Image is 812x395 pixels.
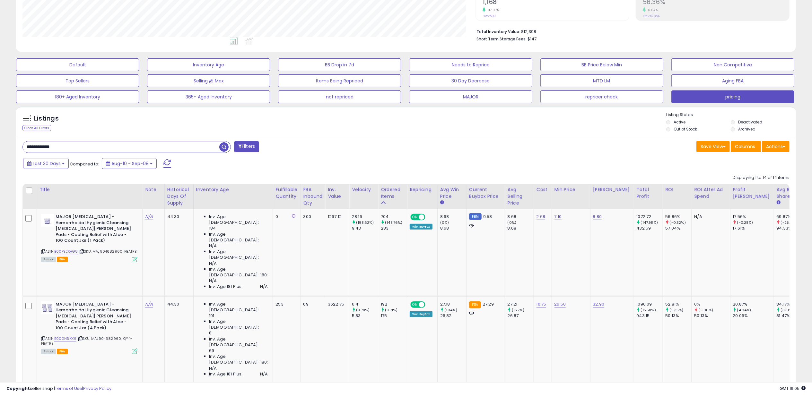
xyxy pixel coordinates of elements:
[209,366,217,371] span: N/A
[781,220,799,225] small: (-25.93%)
[637,313,663,319] div: 943.15
[278,74,401,87] button: Items Being Repriced
[410,311,432,317] div: Win BuyBox
[209,231,268,243] span: Inv. Age [DEMOGRAPHIC_DATA]:
[733,175,790,181] div: Displaying 1 to 14 of 14 items
[537,214,546,220] a: 2.68
[777,225,803,231] div: 94.33%
[781,307,794,313] small: (3.31%)
[352,214,378,220] div: 28.16
[303,301,320,307] div: 69
[16,74,139,87] button: Top Sellers
[694,301,730,307] div: 0%
[328,214,344,220] div: 1297.12
[469,186,502,200] div: Current Buybox Price
[671,58,794,71] button: Non Competitive
[209,330,212,336] span: 8
[275,214,295,220] div: 0
[356,220,374,225] small: (198.62%)
[209,243,217,249] span: N/A
[508,186,531,206] div: Avg Selling Price
[554,214,562,220] a: 7.10
[147,74,270,87] button: Selling @ Max
[409,58,532,71] button: Needs to Reprice
[440,301,466,307] div: 27.18
[381,313,407,319] div: 175
[483,14,496,18] small: Prev: 590
[777,301,803,307] div: 84.17%
[593,214,602,220] a: 8.80
[476,29,520,34] b: Total Inventory Value:
[328,186,346,200] div: Inv. value
[666,225,692,231] div: 57.04%
[671,74,794,87] button: Aging FBA
[70,161,99,167] span: Compared to:
[666,214,692,220] div: 56.86%
[528,36,537,42] span: $147
[352,301,378,307] div: 6.4
[440,214,466,220] div: 8.68
[476,27,785,35] li: $12,398
[777,186,800,200] div: Avg BB Share
[275,186,298,200] div: Fulfillable Quantity
[735,143,755,150] span: Columns
[469,301,481,308] small: FBA
[641,307,656,313] small: (15.58%)
[145,186,162,193] div: Note
[440,200,444,206] small: Avg Win Price.
[33,160,61,167] span: Last 30 Days
[6,386,111,392] div: seller snap | |
[352,313,378,319] div: 5.83
[537,186,549,193] div: Cost
[512,307,524,313] small: (1.27%)
[508,225,534,231] div: 8.68
[777,200,781,206] small: Avg BB Share.
[196,186,270,193] div: Inventory Age
[209,354,268,365] span: Inv. Age [DEMOGRAPHIC_DATA]-180:
[209,225,216,231] span: 184
[209,261,217,266] span: N/A
[260,371,268,377] span: N/A
[694,186,728,200] div: ROI After Ad Spend
[762,141,790,152] button: Actions
[303,214,320,220] div: 300
[444,307,457,313] small: (1.34%)
[411,214,419,220] span: ON
[733,313,774,319] div: 20.06%
[352,186,375,193] div: Velocity
[666,112,796,118] p: Listing States:
[694,313,730,319] div: 50.13%
[6,385,30,391] strong: Copyright
[147,58,270,71] button: Inventory Age
[209,336,268,348] span: Inv. Age [DEMOGRAPHIC_DATA]:
[554,301,566,307] a: 26.50
[476,36,527,42] b: Short Term Storage Fees:
[696,141,730,152] button: Save View
[385,220,402,225] small: (148.76%)
[637,186,660,200] div: Total Profit
[738,119,762,125] label: Deactivated
[637,214,663,220] div: 1072.72
[167,301,188,307] div: 44.30
[356,307,370,313] small: (9.78%)
[145,301,153,307] a: N/A
[737,220,753,225] small: (-0.28%)
[508,220,517,225] small: (0%)
[209,266,268,278] span: Inv. Age [DEMOGRAPHIC_DATA]-180:
[646,8,658,13] small: 6.64%
[16,90,139,103] button: 180+ Aged Inventory
[145,214,153,220] a: N/A
[34,114,59,123] h5: Listings
[671,90,794,103] button: pricing
[637,301,663,307] div: 1090.09
[303,186,323,206] div: FBA inbound Qty
[56,301,134,333] b: MAJOR [MEDICAL_DATA] - Hemorrhoidal Hygienic Cleansing [MEDICAL_DATA][PERSON_NAME] Pads - Cooling...
[440,313,466,319] div: 26.82
[381,225,407,231] div: 283
[699,307,713,313] small: (-100%)
[209,249,268,260] span: Inv. Age [DEMOGRAPHIC_DATA]:
[381,301,407,307] div: 192
[209,319,268,330] span: Inv. Age [DEMOGRAPHIC_DATA]:
[79,249,136,254] span: | SKU: MAJ904682960-FBATRB
[16,58,139,71] button: Default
